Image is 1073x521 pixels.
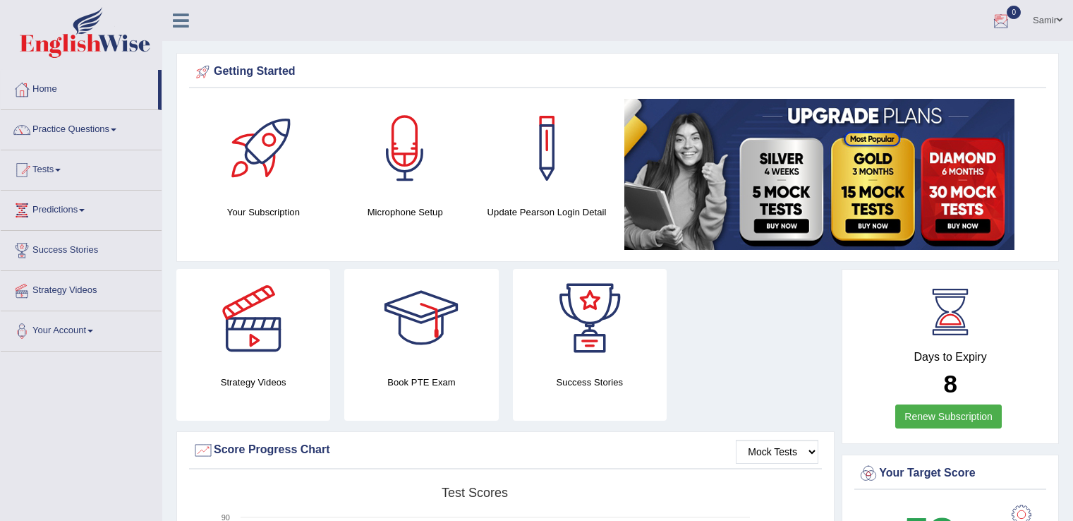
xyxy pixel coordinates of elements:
[200,205,327,220] h4: Your Subscription
[858,463,1043,484] div: Your Target Score
[1,271,162,306] a: Strategy Videos
[624,99,1014,250] img: small5.jpg
[1,311,162,347] a: Your Account
[1,150,162,186] a: Tests
[1,110,162,145] a: Practice Questions
[193,440,818,461] div: Score Progress Chart
[513,375,667,390] h4: Success Stories
[1,70,158,105] a: Home
[1,191,162,226] a: Predictions
[344,375,498,390] h4: Book PTE Exam
[193,61,1043,83] div: Getting Started
[858,351,1043,364] h4: Days to Expiry
[1,231,162,266] a: Success Stories
[1007,6,1021,19] span: 0
[341,205,469,220] h4: Microphone Setup
[895,405,1002,429] a: Renew Subscription
[176,375,330,390] h4: Strategy Videos
[442,486,508,500] tspan: Test scores
[483,205,611,220] h4: Update Pearson Login Detail
[943,370,957,397] b: 8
